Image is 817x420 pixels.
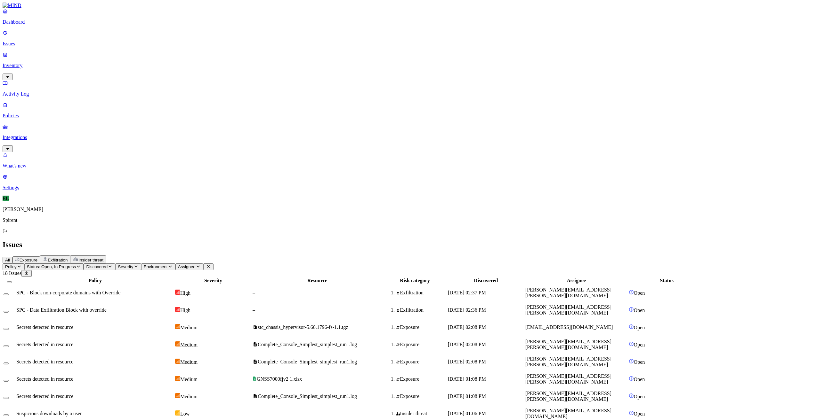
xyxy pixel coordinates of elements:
span: Secrets detected in resource [16,376,73,382]
div: Exfiltration [396,290,447,296]
div: Insider threat [396,411,447,416]
h2: Issues [3,240,814,249]
img: status-open [629,393,634,398]
span: – [253,411,255,416]
img: severity-medium [175,359,180,364]
span: Open [634,359,645,365]
span: [PERSON_NAME][EMAIL_ADDRESS][DOMAIN_NAME] [525,408,611,419]
span: – [253,290,255,295]
span: Complete_Console_Simplest_simplest_run1.log [258,359,357,364]
span: [PERSON_NAME][EMAIL_ADDRESS][PERSON_NAME][DOMAIN_NAME] [525,356,611,367]
button: Select row [4,328,9,330]
span: [EMAIL_ADDRESS][DOMAIN_NAME] [525,324,613,330]
button: Select row [4,362,9,364]
img: status-open [629,307,634,312]
div: Exposure [396,324,447,330]
span: Complete_Console_Simplest_simplest_run1.log [258,393,357,399]
span: [DATE] 02:37 PM [448,290,486,295]
span: stc_chassis_hypervisor-5.60.1796-fs-1.1.tgz [258,324,348,330]
img: severity-medium [175,393,180,398]
button: Select row [4,414,9,416]
img: status-open [629,290,634,295]
span: Complete_Console_Simplest_simplest_run1.log [258,342,357,347]
span: [DATE] 02:08 PM [448,324,486,330]
span: SPC - Block non-corporate domains with Override [16,290,120,295]
div: Exposure [396,393,447,399]
span: Open [634,377,645,382]
span: Open [634,394,645,399]
button: Select row [4,380,9,382]
div: Resource [253,278,382,284]
span: Policy [5,264,17,269]
div: Discovered [448,278,524,284]
img: severity-low [175,410,180,416]
span: Exposure [20,258,37,262]
span: 18 Issues [3,270,21,276]
span: Discovered [86,264,108,269]
span: Secrets detected in resource [16,393,73,399]
span: Open [634,307,645,313]
div: Assignee [525,278,627,284]
span: – [253,307,255,313]
span: Medium [180,342,198,347]
span: Assignee [178,264,196,269]
img: status-open [629,341,634,346]
span: [PERSON_NAME][EMAIL_ADDRESS][PERSON_NAME][DOMAIN_NAME] [525,304,611,315]
span: [PERSON_NAME][EMAIL_ADDRESS][PERSON_NAME][DOMAIN_NAME] [525,391,611,402]
button: Select row [4,345,9,347]
p: Settings [3,185,814,191]
div: Status [629,278,705,284]
span: [DATE] 01:06 PM [448,411,486,416]
p: Spirent [3,217,814,223]
span: EL [3,196,9,201]
img: MIND [3,3,21,8]
span: [DATE] 02:36 PM [448,307,486,313]
p: Issues [3,41,814,47]
span: All [5,258,10,262]
div: Severity [175,278,251,284]
span: High [180,307,190,313]
p: Activity Log [3,91,814,97]
button: Select row [4,311,9,313]
span: [PERSON_NAME][EMAIL_ADDRESS][PERSON_NAME][DOMAIN_NAME] [525,373,611,385]
button: Select all [7,281,12,283]
img: status-open [629,324,634,329]
img: google-sheets [253,377,257,381]
span: Medium [180,394,198,399]
span: Environment [144,264,168,269]
button: Select row [4,397,9,399]
span: Secrets detected in resource [16,324,73,330]
span: GNSS7000fjv2 1.xlsx [257,376,302,382]
p: What's new [3,163,814,169]
span: [PERSON_NAME][EMAIL_ADDRESS][PERSON_NAME][DOMAIN_NAME] [525,287,611,298]
p: Policies [3,113,814,119]
img: severity-medium [175,341,180,346]
div: Exfiltration [396,307,447,313]
p: [PERSON_NAME] [3,206,814,212]
span: Medium [180,359,198,365]
span: Open [634,411,645,416]
p: Integrations [3,135,814,140]
img: status-open [629,376,634,381]
div: Exposure [396,359,447,365]
span: [DATE] 01:08 PM [448,393,486,399]
div: Risk category [383,278,447,284]
span: Open [634,325,645,330]
button: Select row [4,293,9,295]
span: Secrets detected in resource [16,359,73,364]
span: [DATE] 02:08 PM [448,342,486,347]
span: Secrets detected in resource [16,342,73,347]
span: Medium [180,325,198,330]
span: SPC - Data Exfiltration Block with override [16,307,107,313]
div: Policy [16,278,174,284]
img: severity-high [175,307,180,312]
span: Open [634,342,645,347]
span: Medium [180,377,198,382]
div: Exposure [396,376,447,382]
img: status-open [629,359,634,364]
span: Open [634,290,645,296]
p: Inventory [3,63,814,68]
span: Severity [118,264,133,269]
span: [DATE] 01:08 PM [448,376,486,382]
span: Low [180,411,190,416]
